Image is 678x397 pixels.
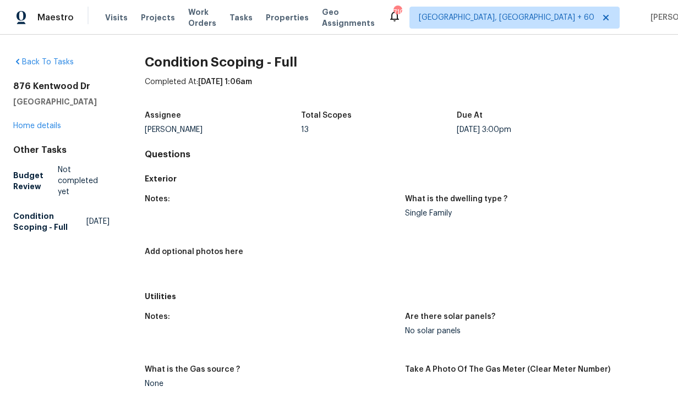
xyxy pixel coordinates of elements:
h5: Notes: [145,195,170,203]
h5: Are there solar panels? [405,313,495,321]
div: Single Family [405,209,657,217]
h5: Exterior [145,173,665,184]
h5: [GEOGRAPHIC_DATA] [13,96,110,107]
div: No solar panels [405,327,657,335]
div: Completed At: [145,76,665,105]
h5: Due At [457,112,483,119]
span: [DATE] [86,216,110,227]
span: Projects [141,12,175,23]
a: Home details [13,122,61,130]
div: None [145,380,396,388]
h5: Total Scopes [301,112,352,119]
div: 710 [393,7,401,18]
h5: Add optional photos here [145,248,243,256]
h2: Condition Scoping - Full [145,57,665,68]
div: Other Tasks [13,145,110,156]
div: 13 [301,126,457,134]
a: Condition Scoping - Full[DATE] [13,206,110,237]
h2: 876 Kentwood Dr [13,81,110,92]
h5: What is the Gas source ? [145,366,240,373]
span: Work Orders [188,7,216,29]
span: Maestro [37,12,74,23]
h5: Notes: [145,313,170,321]
h4: Questions [145,149,665,160]
span: [GEOGRAPHIC_DATA], [GEOGRAPHIC_DATA] + 60 [419,12,594,23]
a: Back To Tasks [13,58,74,66]
span: Visits [105,12,128,23]
h5: Assignee [145,112,181,119]
div: [DATE] 3:00pm [457,126,613,134]
span: [DATE] 1:06am [198,78,252,86]
h5: Take A Photo Of The Gas Meter (Clear Meter Number) [405,366,610,373]
h5: Utilities [145,291,665,302]
h5: What is the dwelling type ? [405,195,507,203]
span: Geo Assignments [322,7,375,29]
h5: Condition Scoping - Full [13,211,86,233]
span: Not completed yet [58,164,110,197]
span: Properties [266,12,309,23]
div: [PERSON_NAME] [145,126,301,134]
span: Tasks [229,14,253,21]
h5: Budget Review [13,170,58,192]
